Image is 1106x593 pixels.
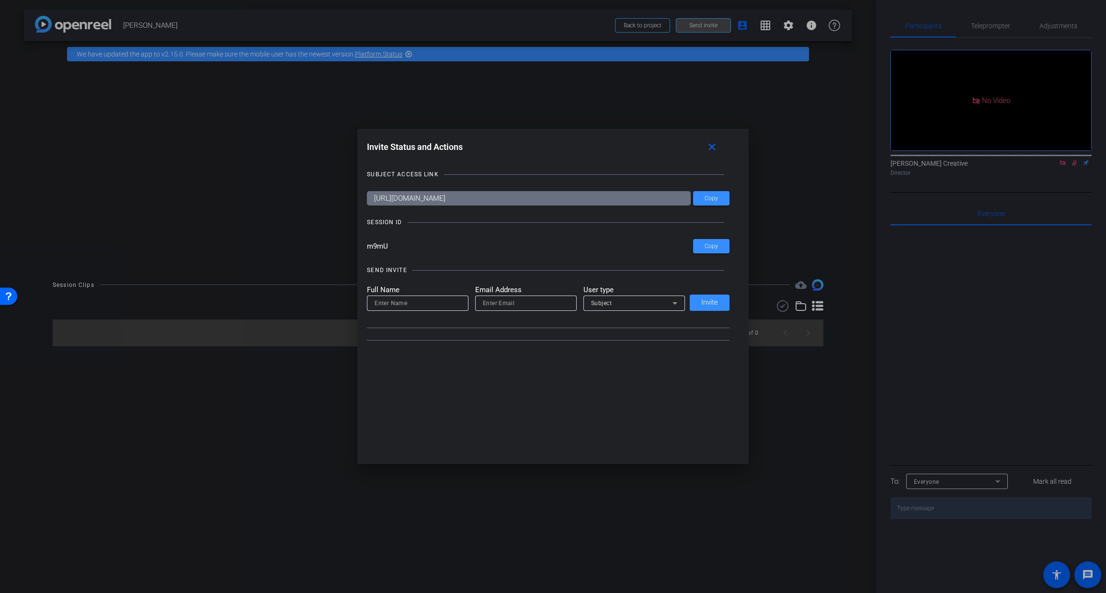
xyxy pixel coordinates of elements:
[583,285,685,296] mat-label: User type
[591,300,612,307] span: Subject
[367,217,402,227] div: SESSION ID
[483,297,569,309] input: Enter Email
[705,243,718,250] span: Copy
[693,191,730,205] button: Copy
[375,297,461,309] input: Enter Name
[367,217,730,227] openreel-title-line: SESSION ID
[367,170,438,179] div: SUBJECT ACCESS LINK
[367,265,730,275] openreel-title-line: SEND INVITE
[367,170,730,179] openreel-title-line: SUBJECT ACCESS LINK
[706,141,718,153] mat-icon: close
[475,285,577,296] mat-label: Email Address
[705,195,718,202] span: Copy
[693,239,730,253] button: Copy
[367,138,730,156] div: Invite Status and Actions
[367,265,407,275] div: SEND INVITE
[367,285,468,296] mat-label: Full Name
